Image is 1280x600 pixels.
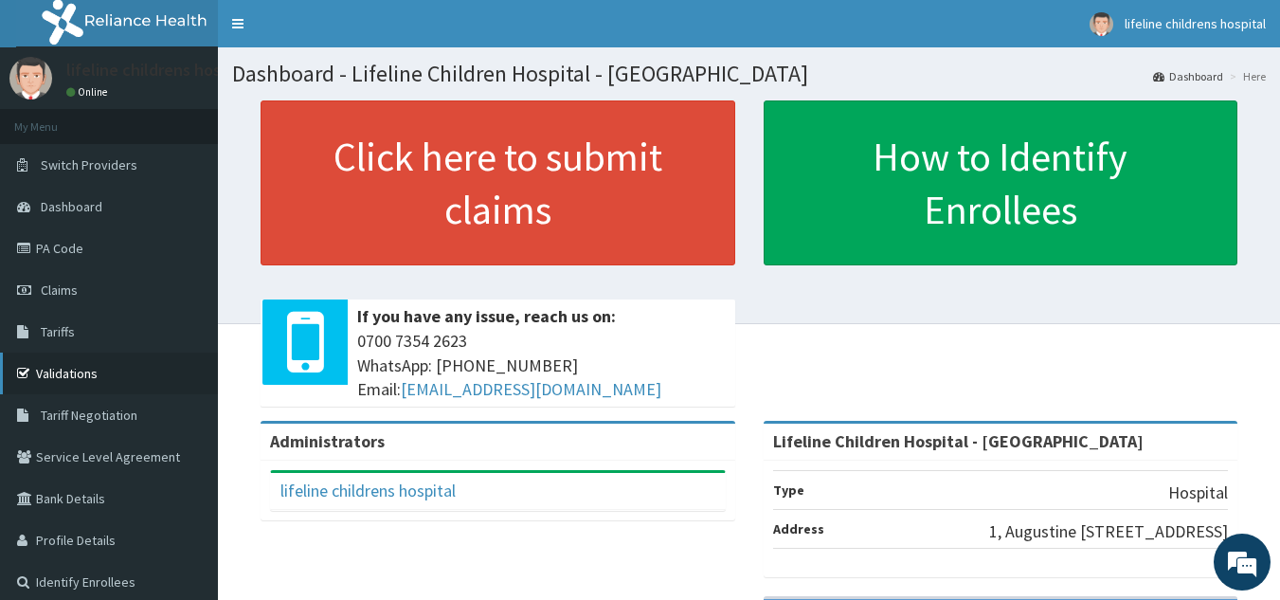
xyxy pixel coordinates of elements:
span: lifeline childrens hospital [1125,15,1266,32]
b: Administrators [270,430,385,452]
p: Hospital [1168,481,1228,505]
li: Here [1225,68,1266,84]
b: Address [773,520,824,537]
span: 0700 7354 2623 WhatsApp: [PHONE_NUMBER] Email: [357,329,726,402]
span: Dashboard [41,198,102,215]
h1: Dashboard - Lifeline Children Hospital - [GEOGRAPHIC_DATA] [232,62,1266,86]
a: How to Identify Enrollees [764,100,1238,265]
b: Type [773,482,804,499]
a: Click here to submit claims [261,100,735,265]
p: lifeline childrens hospital [66,62,255,79]
a: lifeline childrens hospital [280,480,456,501]
strong: Lifeline Children Hospital - [GEOGRAPHIC_DATA] [773,430,1144,452]
a: Dashboard [1153,68,1223,84]
p: 1, Augustine [STREET_ADDRESS] [989,519,1228,544]
span: Tariff Negotiation [41,407,137,424]
span: Claims [41,282,78,299]
a: [EMAIL_ADDRESS][DOMAIN_NAME] [401,378,661,400]
span: Tariffs [41,323,75,340]
img: User Image [1090,12,1113,36]
span: Switch Providers [41,156,137,173]
a: Online [66,85,112,99]
img: User Image [9,57,52,100]
b: If you have any issue, reach us on: [357,305,616,327]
